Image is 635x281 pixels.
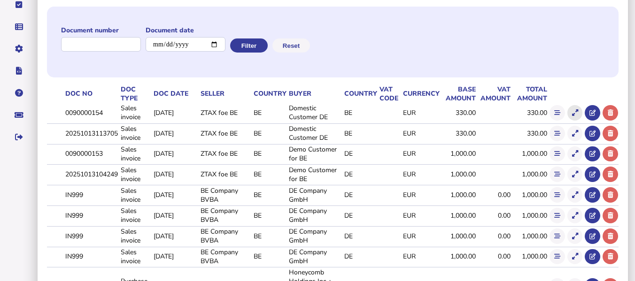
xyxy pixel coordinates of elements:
td: EUR [401,165,440,184]
td: Domestic Customer DE [287,103,342,122]
td: DE Company GmbH [287,247,342,266]
td: 0.00 [476,205,511,225]
td: 330.00 [440,103,476,122]
label: Document number [61,26,141,35]
button: Reset [272,38,310,53]
button: Show flow [550,228,565,244]
td: [DATE] [152,123,199,143]
td: BE [342,123,378,143]
button: Show transaction detail [567,167,583,182]
td: BE [252,226,287,245]
th: Country [252,84,287,103]
td: BE [252,247,287,266]
button: Show flow [550,146,565,162]
td: BE [252,103,287,122]
label: Document date [146,26,225,35]
td: 20251013113705 [63,123,119,143]
td: DE [342,226,378,245]
td: ZTAX foe BE [199,123,251,143]
td: 0090000154 [63,103,119,122]
button: Data manager [9,17,29,37]
td: Sales invoice [119,226,152,245]
td: BE [252,123,287,143]
td: 1,000.00 [511,165,548,184]
button: Sign out [9,127,29,147]
th: Currency [401,84,440,103]
td: 1,000.00 [511,185,548,205]
td: EUR [401,205,440,225]
td: BE Company BVBA [199,185,251,205]
td: BE [252,144,287,163]
td: 1,000.00 [511,205,548,225]
td: [DATE] [152,205,199,225]
td: DE [342,144,378,163]
td: ZTAX foe BE [199,165,251,184]
td: 0.00 [476,247,511,266]
button: Show flow [550,105,565,121]
th: Country [342,84,378,103]
button: Open in advisor [585,208,600,223]
td: 330.00 [511,123,548,143]
td: 1,000.00 [511,144,548,163]
td: 1,000.00 [440,226,476,245]
td: Demo Customer for BE [287,144,342,163]
td: 1,000.00 [440,205,476,225]
td: DE [342,247,378,266]
td: 0090000153 [63,144,119,163]
td: 330.00 [511,103,548,122]
td: Sales invoice [119,144,152,163]
button: Open in advisor [585,249,600,265]
button: Open in advisor [585,105,600,121]
button: Delete transaction [603,126,618,141]
td: Sales invoice [119,103,152,122]
td: DE Company GmbH [287,226,342,245]
button: Delete transaction [603,146,618,162]
td: 330.00 [440,123,476,143]
th: VAT code [378,84,402,103]
td: 1,000.00 [440,165,476,184]
td: DE Company GmbH [287,205,342,225]
td: IN999 [63,205,119,225]
td: 0.00 [476,185,511,205]
td: Sales invoice [119,123,152,143]
button: Help pages [9,83,29,103]
td: IN999 [63,247,119,266]
td: Sales invoice [119,205,152,225]
td: EUR [401,247,440,266]
button: Show transaction detail [567,126,583,141]
td: [DATE] [152,144,199,163]
th: Doc Date [152,84,199,103]
button: Open in advisor [585,228,600,244]
td: EUR [401,226,440,245]
th: Buyer [287,84,342,103]
button: Show transaction detail [567,249,583,265]
button: Show transaction detail [567,208,583,223]
th: Base amount [440,84,476,103]
button: Delete transaction [603,208,618,223]
td: [DATE] [152,247,199,266]
td: BE [342,103,378,122]
td: Demo Customer for BE [287,165,342,184]
button: Open in advisor [585,187,600,203]
td: 1,000.00 [440,144,476,163]
button: Open in advisor [585,126,600,141]
td: DE [342,185,378,205]
button: Delete transaction [603,167,618,182]
td: BE [252,165,287,184]
button: Show flow [550,208,565,223]
td: 1,000.00 [511,226,548,245]
th: VAT amount [476,84,511,103]
button: Show flow [550,167,565,182]
td: EUR [401,103,440,122]
td: Sales invoice [119,165,152,184]
td: [DATE] [152,185,199,205]
td: EUR [401,185,440,205]
button: Delete transaction [603,249,618,265]
td: [DATE] [152,103,199,122]
td: 1,000.00 [511,247,548,266]
button: Open in advisor [585,146,600,162]
td: [DATE] [152,226,199,245]
button: Show transaction detail [567,228,583,244]
td: 1,000.00 [440,185,476,205]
